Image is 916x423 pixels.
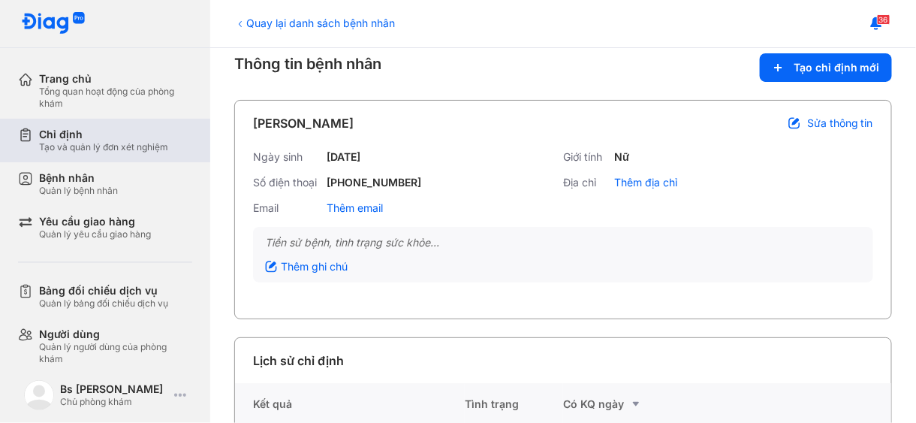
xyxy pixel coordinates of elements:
div: Bảng đối chiếu dịch vụ [39,284,168,298]
div: Lịch sử chỉ định [253,352,344,370]
div: Tiền sử bệnh, tình trạng sức khỏe... [265,236,861,249]
div: Thêm địa chỉ [614,176,677,189]
div: Bệnh nhân [39,171,118,185]
div: Giới tính [563,150,608,164]
div: Quản lý bệnh nhân [39,185,118,197]
span: 36 [877,14,890,25]
div: Email [253,201,321,215]
div: Quản lý người dùng của phòng khám [39,341,192,365]
div: Ngày sinh [253,150,321,164]
div: Số điện thoại [253,176,321,189]
div: Tạo và quản lý đơn xét nghiệm [39,141,168,153]
img: logo [24,380,54,410]
div: Người dùng [39,328,192,341]
div: Quản lý bảng đối chiếu dịch vụ [39,298,168,310]
span: Tạo chỉ định mới [794,61,880,74]
div: Trang chủ [39,72,192,86]
div: Thêm ghi chú [265,260,348,273]
div: Có KQ ngày [563,395,661,413]
span: Sửa thông tin [807,116,873,130]
div: Bs [PERSON_NAME] [60,382,168,396]
div: [PHONE_NUMBER] [327,176,421,189]
div: Tổng quan hoạt động của phòng khám [39,86,192,110]
div: Chỉ định [39,128,168,141]
div: Yêu cầu giao hàng [39,215,151,228]
div: Chủ phòng khám [60,396,168,408]
button: Tạo chỉ định mới [760,53,892,82]
div: Thêm email [327,201,383,215]
div: [PERSON_NAME] [253,114,354,132]
div: Địa chỉ [563,176,608,189]
div: Quay lại danh sách bệnh nhân [234,15,395,31]
div: Quản lý yêu cầu giao hàng [39,228,151,240]
div: Nữ [614,150,629,164]
img: logo [21,12,86,35]
div: Thông tin bệnh nhân [234,53,892,82]
div: [DATE] [327,150,360,164]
